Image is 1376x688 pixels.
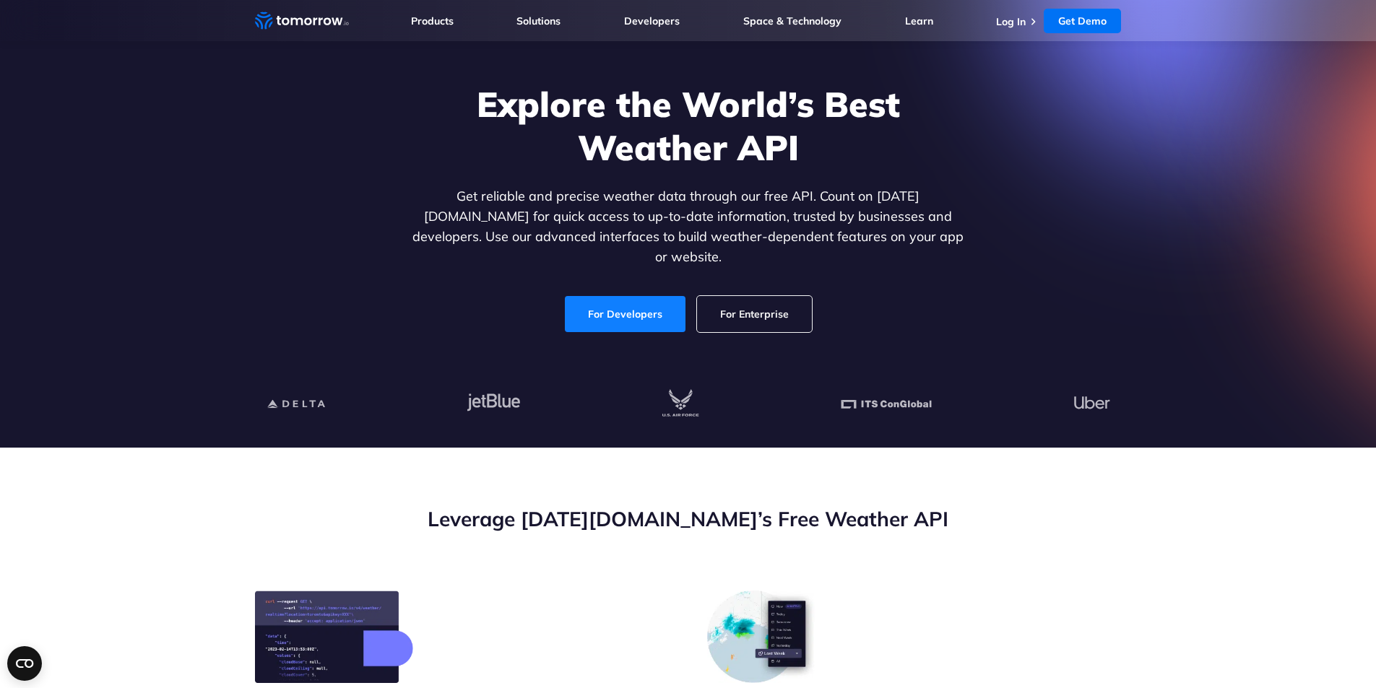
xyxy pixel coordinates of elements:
h1: Explore the World’s Best Weather API [410,82,967,169]
p: Get reliable and precise weather data through our free API. Count on [DATE][DOMAIN_NAME] for quic... [410,186,967,267]
a: Space & Technology [743,14,841,27]
a: Developers [624,14,680,27]
a: Solutions [516,14,561,27]
a: For Developers [565,296,685,332]
button: Open CMP widget [7,646,42,681]
a: For Enterprise [697,296,812,332]
a: Get Demo [1044,9,1121,33]
a: Learn [905,14,933,27]
a: Home link [255,10,349,32]
a: Log In [996,15,1026,28]
h2: Leverage [DATE][DOMAIN_NAME]’s Free Weather API [255,505,1122,533]
a: Products [411,14,454,27]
